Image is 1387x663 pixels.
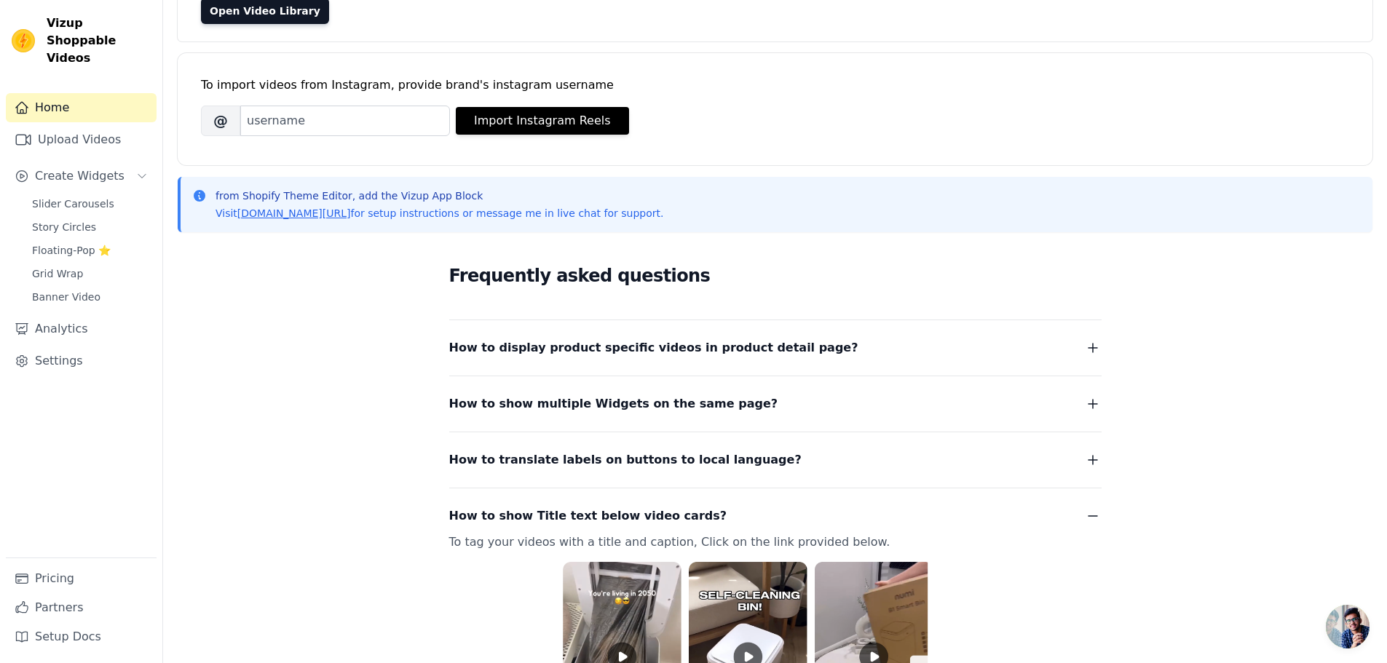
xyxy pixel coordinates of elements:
[23,263,157,284] a: Grid Wrap
[6,162,157,191] button: Create Widgets
[6,564,157,593] a: Pricing
[23,194,157,214] a: Slider Carousels
[449,394,778,414] span: How to show multiple Widgets on the same page?
[23,240,157,261] a: Floating-Pop ⭐
[23,287,157,307] a: Banner Video
[449,506,1102,526] button: How to show Title text below video cards?
[240,106,450,136] input: username
[6,593,157,622] a: Partners
[237,207,351,219] a: [DOMAIN_NAME][URL]
[6,93,157,122] a: Home
[47,15,151,67] span: Vizup Shoppable Videos
[32,266,83,281] span: Grid Wrap
[1326,605,1370,648] a: Bate-papo aberto
[12,29,35,52] img: Vizup
[216,188,663,203] p: from Shopify Theme Editor, add the Vizup App Block
[449,506,727,526] span: How to show Title text below video cards?
[32,290,100,304] span: Banner Video
[201,106,240,136] span: @
[449,261,1102,290] h2: Frequently asked questions
[32,220,96,234] span: Story Circles
[6,622,157,651] a: Setup Docs
[449,338,1102,358] button: How to display product specific videos in product detail page?
[35,167,125,185] span: Create Widgets
[6,346,157,376] a: Settings
[449,338,858,358] span: How to display product specific videos in product detail page?
[456,107,629,135] button: Import Instagram Reels
[216,206,663,221] p: Visit for setup instructions or message me in live chat for support.
[32,196,114,211] span: Slider Carousels
[449,394,1102,414] button: How to show multiple Widgets on the same page?
[449,450,802,470] span: How to translate labels on buttons to local language?
[6,314,157,344] a: Analytics
[449,450,1102,470] button: How to translate labels on buttons to local language?
[32,243,111,258] span: Floating-Pop ⭐
[201,76,1349,94] div: To import videos from Instagram, provide brand's instagram username
[23,217,157,237] a: Story Circles
[6,125,157,154] a: Upload Videos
